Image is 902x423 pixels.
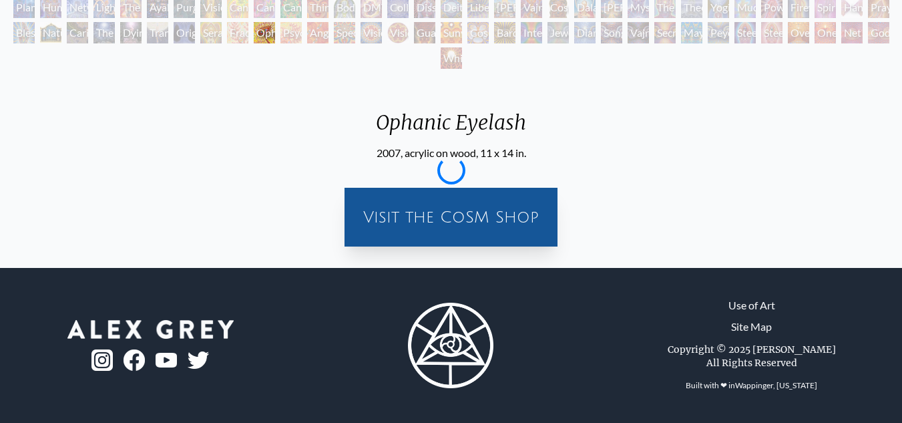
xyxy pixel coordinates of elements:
div: Diamond Being [574,22,596,43]
div: All Rights Reserved [706,356,797,370]
div: Dying [120,22,142,43]
a: Site Map [731,319,772,335]
div: Peyote Being [708,22,729,43]
div: Spectral Lotus [334,22,355,43]
div: Ophanic Eyelash [254,22,275,43]
div: Psychomicrograph of a Fractal Paisley Cherub Feather Tip [280,22,302,43]
img: fb-logo.png [124,349,145,371]
div: Ophanic Eyelash [365,110,537,145]
div: One [815,22,836,43]
div: Steeplehead 2 [761,22,782,43]
div: Vision Crystal Tondo [387,22,409,43]
div: Net of Being [841,22,863,43]
div: Built with ❤ in [680,375,823,396]
div: 2007, acrylic on wood, 11 x 14 in. [365,145,537,161]
div: Jewel Being [547,22,569,43]
div: Nature of Mind [40,22,61,43]
div: Copyright © 2025 [PERSON_NAME] [668,343,836,356]
div: Steeplehead 1 [734,22,756,43]
div: Angel Skin [307,22,328,43]
div: Guardian of Infinite Vision [414,22,435,43]
div: Godself [868,22,889,43]
a: Visit the CoSM Shop [353,196,549,239]
a: Use of Art [728,297,775,313]
div: Blessing Hand [13,22,35,43]
div: Mayan Being [681,22,702,43]
div: Vajra Being [628,22,649,43]
div: Interbeing [521,22,542,43]
div: Secret Writing Being [654,22,676,43]
div: Original Face [174,22,195,43]
img: ig-logo.png [91,349,113,371]
div: Fractal Eyes [227,22,248,43]
div: Cosmic Elf [467,22,489,43]
img: youtube-logo.png [156,353,177,368]
div: Vision Crystal [361,22,382,43]
div: Transfiguration [147,22,168,43]
a: Wappinger, [US_STATE] [735,380,817,390]
img: twitter-logo.png [188,351,209,369]
div: The Soul Finds It's Way [93,22,115,43]
div: Bardo Being [494,22,515,43]
div: Caring [67,22,88,43]
div: White Light [441,47,462,69]
div: Sunyata [441,22,462,43]
div: Oversoul [788,22,809,43]
div: Song of Vajra Being [601,22,622,43]
div: Seraphic Transport Docking on the Third Eye [200,22,222,43]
